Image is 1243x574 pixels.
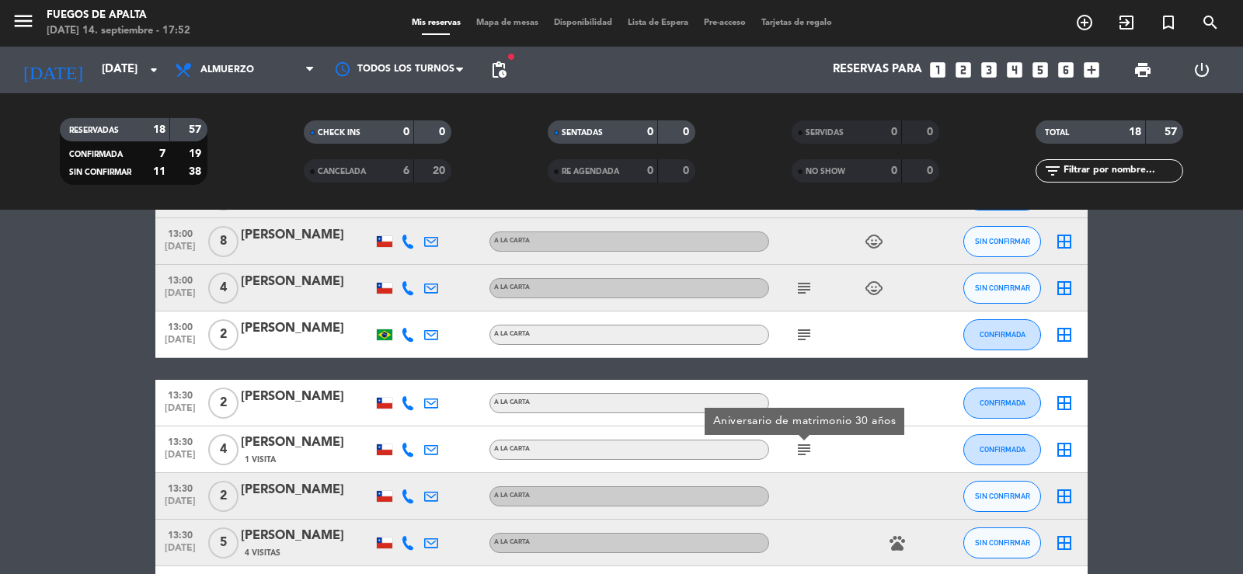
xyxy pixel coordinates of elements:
span: [DATE] [161,288,200,306]
i: border_all [1055,534,1074,552]
div: [PERSON_NAME] [241,272,373,292]
strong: 0 [403,127,409,137]
i: arrow_drop_down [144,61,163,79]
div: [PERSON_NAME] [241,433,373,453]
span: A LA CARTA [494,331,530,337]
span: SENTADAS [562,129,603,137]
i: border_all [1055,325,1074,344]
span: SIN CONFIRMAR [69,169,131,176]
span: CONFIRMADA [980,330,1025,339]
i: subject [795,325,813,344]
i: filter_list [1043,162,1062,180]
strong: 0 [647,127,653,137]
span: NO SHOW [806,168,845,176]
span: Reservas para [833,63,922,77]
span: 13:30 [161,385,200,403]
span: Mis reservas [404,19,468,27]
span: A LA CARTA [494,284,530,290]
i: pets [888,534,907,552]
span: RE AGENDADA [562,168,619,176]
span: Almuerzo [200,64,254,75]
i: exit_to_app [1117,13,1136,32]
i: [DATE] [12,53,94,87]
span: SIN CONFIRMAR [975,284,1030,292]
i: add_box [1081,60,1102,80]
i: search [1201,13,1220,32]
i: border_all [1055,440,1074,459]
span: [DATE] [161,242,200,259]
div: [PERSON_NAME] [241,318,373,339]
i: looks_two [953,60,973,80]
strong: 0 [891,127,897,137]
strong: 20 [433,165,448,176]
i: border_all [1055,232,1074,251]
div: Fuegos de Apalta [47,8,190,23]
i: child_care [865,279,883,297]
button: SIN CONFIRMAR [963,226,1041,257]
span: fiber_manual_record [507,52,516,61]
div: [PERSON_NAME] [241,480,373,500]
button: CONFIRMADA [963,388,1041,419]
i: turned_in_not [1159,13,1178,32]
span: 13:00 [161,317,200,335]
input: Filtrar por nombre... [1062,162,1182,179]
strong: 11 [153,166,165,177]
span: CONFIRMADA [69,151,123,158]
span: 2 [208,319,239,350]
span: 2 [208,481,239,512]
div: [PERSON_NAME] [241,526,373,546]
span: 13:00 [161,270,200,288]
i: power_settings_new [1193,61,1211,79]
strong: 0 [439,127,448,137]
strong: 57 [1165,127,1180,137]
span: 5 [208,527,239,558]
strong: 0 [683,127,692,137]
div: [PERSON_NAME] [241,225,373,245]
span: A LA CARTA [494,492,530,499]
span: RESERVADAS [69,127,119,134]
i: child_care [865,232,883,251]
span: [DATE] [161,543,200,561]
div: Aniversario de matrimonio 30 años [713,413,897,430]
span: SIN CONFIRMAR [975,237,1030,245]
span: 2 [208,388,239,419]
button: menu [12,9,35,38]
div: [PERSON_NAME] [241,387,373,407]
span: Disponibilidad [546,19,620,27]
span: A LA CARTA [494,399,530,405]
span: SERVIDAS [806,129,844,137]
i: looks_5 [1030,60,1050,80]
span: SIN CONFIRMAR [975,538,1030,547]
i: border_all [1055,487,1074,506]
i: looks_one [928,60,948,80]
div: LOG OUT [1172,47,1231,93]
button: SIN CONFIRMAR [963,527,1041,558]
strong: 19 [189,148,204,159]
strong: 6 [403,165,409,176]
button: CONFIRMADA [963,434,1041,465]
span: [DATE] [161,450,200,468]
span: print [1133,61,1152,79]
span: [DATE] [161,496,200,514]
span: CHECK INS [318,129,360,137]
span: A LA CARTA [494,539,530,545]
span: SIN CONFIRMAR [975,492,1030,500]
i: menu [12,9,35,33]
span: [DATE] [161,403,200,421]
i: looks_4 [1004,60,1025,80]
strong: 0 [683,165,692,176]
span: A LA CARTA [494,446,530,452]
strong: 18 [153,124,165,135]
span: pending_actions [489,61,508,79]
span: 4 [208,273,239,304]
i: looks_3 [979,60,999,80]
span: [DATE] [161,335,200,353]
strong: 0 [647,165,653,176]
strong: 18 [1129,127,1141,137]
span: 13:30 [161,478,200,496]
i: subject [795,440,813,459]
span: Pre-acceso [696,19,754,27]
span: 13:00 [161,224,200,242]
span: A LA CARTA [494,238,530,244]
i: subject [795,279,813,297]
